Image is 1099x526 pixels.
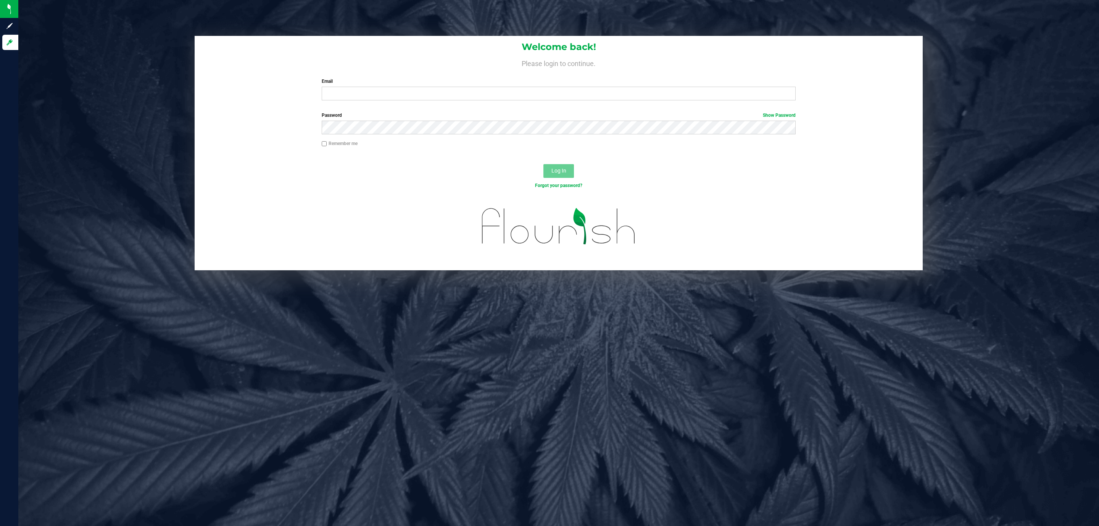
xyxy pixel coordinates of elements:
[322,78,796,85] label: Email
[322,141,327,147] input: Remember me
[195,42,923,52] h1: Welcome back!
[322,140,358,147] label: Remember me
[551,168,566,174] span: Log In
[195,58,923,67] h4: Please login to continue.
[322,113,342,118] span: Password
[763,113,796,118] a: Show Password
[543,164,574,178] button: Log In
[6,22,13,30] inline-svg: Sign up
[6,39,13,46] inline-svg: Log in
[535,183,582,188] a: Forgot your password?
[468,197,650,255] img: flourish_logo.svg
